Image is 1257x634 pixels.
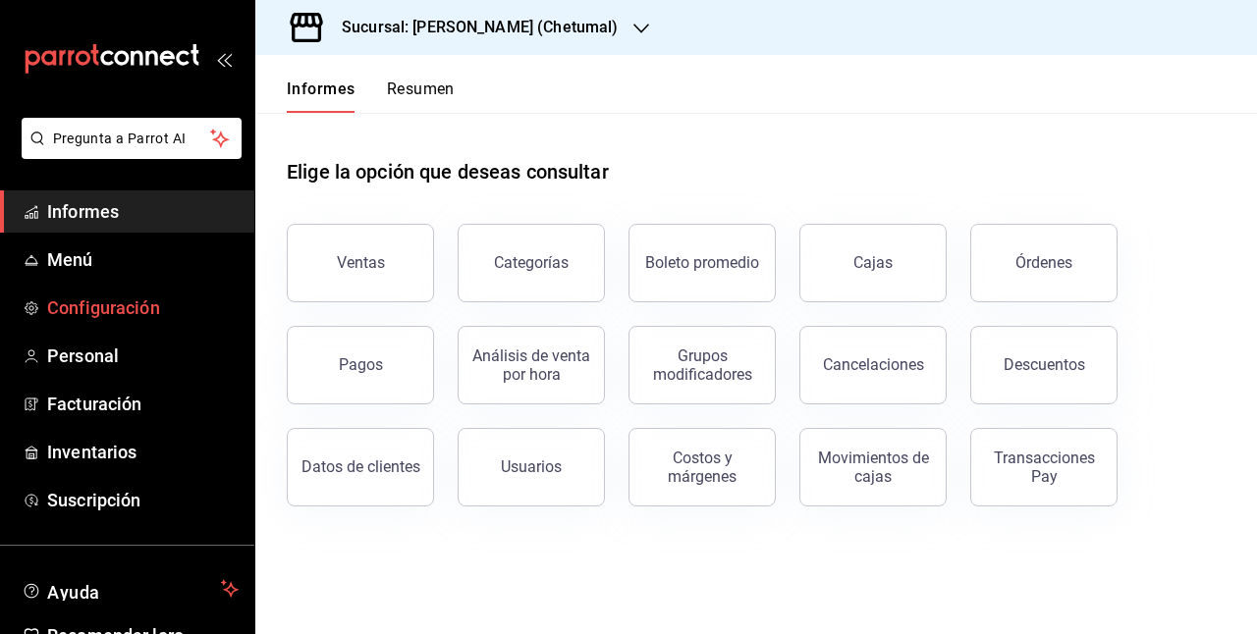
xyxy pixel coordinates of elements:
font: Facturación [47,394,141,414]
font: Elige la opción que deseas consultar [287,160,609,184]
font: Boleto promedio [645,253,759,272]
font: Transacciones Pay [994,449,1095,486]
font: Sucursal: [PERSON_NAME] (Chetumal) [342,18,618,36]
button: Movimientos de cajas [799,428,947,506]
button: Boleto promedio [628,224,776,302]
button: Usuarios [458,428,605,506]
button: Datos de clientes [287,428,434,506]
button: Cancelaciones [799,326,947,404]
font: Movimientos de cajas [818,449,929,486]
font: Informes [287,79,355,98]
font: Categorías [494,253,569,272]
font: Menú [47,249,93,270]
button: Órdenes [970,224,1118,302]
button: Análisis de venta por hora [458,326,605,404]
font: Ventas [337,253,385,272]
button: Costos y márgenes [628,428,776,506]
font: Descuentos [1004,355,1085,374]
button: abrir_cajón_menú [216,51,232,67]
font: Análisis de venta por hora [472,346,590,384]
font: Resumen [387,79,455,98]
button: Descuentos [970,326,1118,404]
font: Cajas [853,253,894,272]
font: Pagos [339,355,383,374]
button: Grupos modificadores [628,326,776,404]
button: Pregunta a Parrot AI [22,118,242,159]
font: Personal [47,345,119,366]
button: Transacciones Pay [970,428,1118,506]
button: Ventas [287,224,434,302]
font: Datos de clientes [301,457,420,476]
button: Categorías [458,224,605,302]
font: Usuarios [501,457,562,476]
button: Pagos [287,326,434,404]
font: Inventarios [47,442,137,462]
font: Configuración [47,297,160,318]
font: Pregunta a Parrot AI [53,131,187,146]
font: Suscripción [47,490,140,510]
font: Costos y márgenes [668,449,737,486]
font: Ayuda [47,582,100,603]
font: Cancelaciones [823,355,924,374]
div: pestañas de navegación [287,79,455,113]
a: Cajas [799,224,947,302]
a: Pregunta a Parrot AI [14,142,242,163]
font: Órdenes [1015,253,1072,272]
font: Informes [47,201,119,222]
font: Grupos modificadores [653,346,752,384]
